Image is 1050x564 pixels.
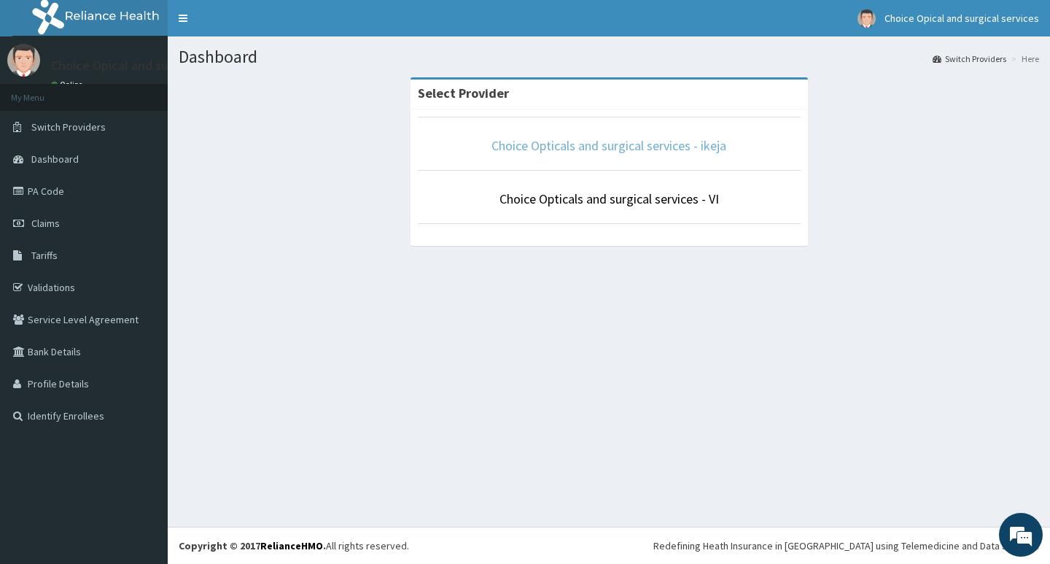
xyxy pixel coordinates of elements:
a: Choice Opticals and surgical services - ikeja [491,137,726,154]
img: User Image [7,44,40,77]
img: d_794563401_company_1708531726252_794563401 [27,73,59,109]
a: RelianceHMO [260,539,323,552]
span: Choice Opical and surgical services [884,12,1039,25]
textarea: Type your message and hit 'Enter' [7,398,278,449]
h1: Dashboard [179,47,1039,66]
strong: Copyright © 2017 . [179,539,326,552]
img: User Image [857,9,876,28]
div: Chat with us now [76,82,245,101]
span: Tariffs [31,249,58,262]
div: Redefining Heath Insurance in [GEOGRAPHIC_DATA] using Telemedicine and Data Science! [653,538,1039,553]
div: Minimize live chat window [239,7,274,42]
span: We're online! [85,184,201,331]
strong: Select Provider [418,85,509,101]
span: Claims [31,217,60,230]
footer: All rights reserved. [168,527,1050,564]
li: Here [1008,53,1039,65]
span: Switch Providers [31,120,106,134]
p: Choice Opical and surgical services [51,59,249,72]
a: Online [51,80,86,90]
a: Choice Opticals and surgical services - VI [499,190,719,207]
a: Switch Providers [933,53,1006,65]
span: Dashboard [31,152,79,166]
